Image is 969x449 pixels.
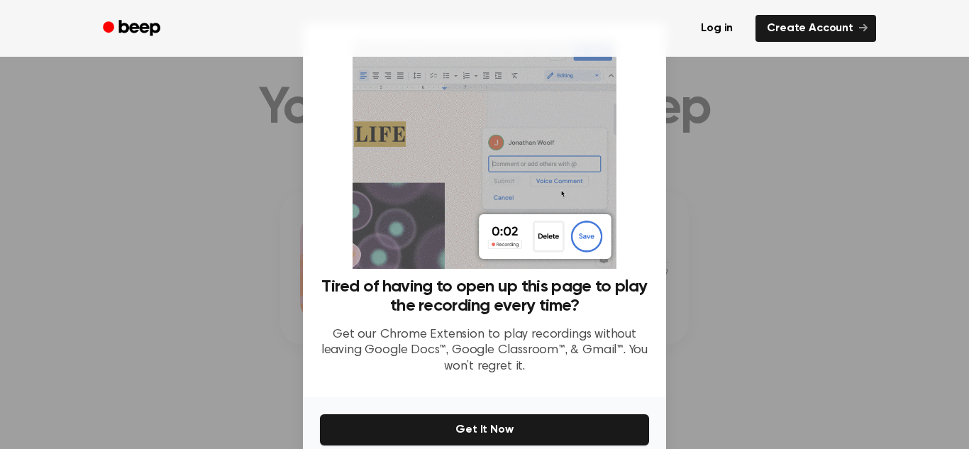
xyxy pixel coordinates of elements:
a: Log in [687,12,747,45]
a: Beep [93,15,173,43]
a: Create Account [755,15,876,42]
button: Get It Now [320,414,649,445]
p: Get our Chrome Extension to play recordings without leaving Google Docs™, Google Classroom™, & Gm... [320,327,649,375]
img: Beep extension in action [353,40,616,269]
h3: Tired of having to open up this page to play the recording every time? [320,277,649,316]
